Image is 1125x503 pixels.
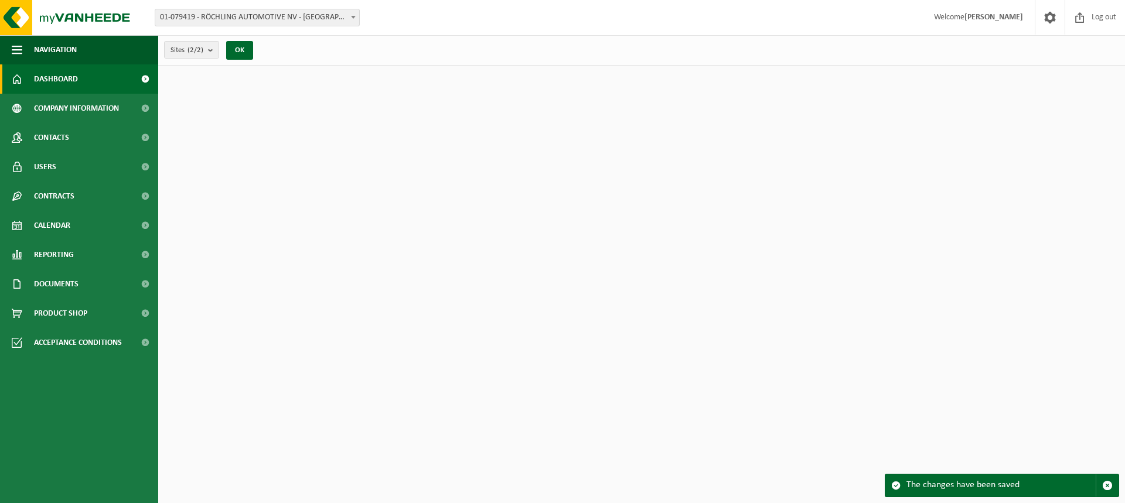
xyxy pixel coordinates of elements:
span: Dashboard [34,64,78,94]
div: The changes have been saved [906,474,1096,497]
span: Reporting [34,240,74,269]
span: Product Shop [34,299,87,328]
button: OK [226,41,253,60]
count: (2/2) [187,46,203,54]
span: Documents [34,269,79,299]
button: Sites(2/2) [164,41,219,59]
span: Contracts [34,182,74,211]
span: Contacts [34,123,69,152]
strong: [PERSON_NAME] [964,13,1023,22]
span: Users [34,152,56,182]
span: Acceptance conditions [34,328,122,357]
span: Sites [171,42,203,59]
span: Navigation [34,35,77,64]
span: Company information [34,94,119,123]
span: 01-079419 - RÖCHLING AUTOMOTIVE NV - GIJZEGEM [155,9,360,26]
span: Calendar [34,211,70,240]
span: 01-079419 - RÖCHLING AUTOMOTIVE NV - GIJZEGEM [155,9,359,26]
